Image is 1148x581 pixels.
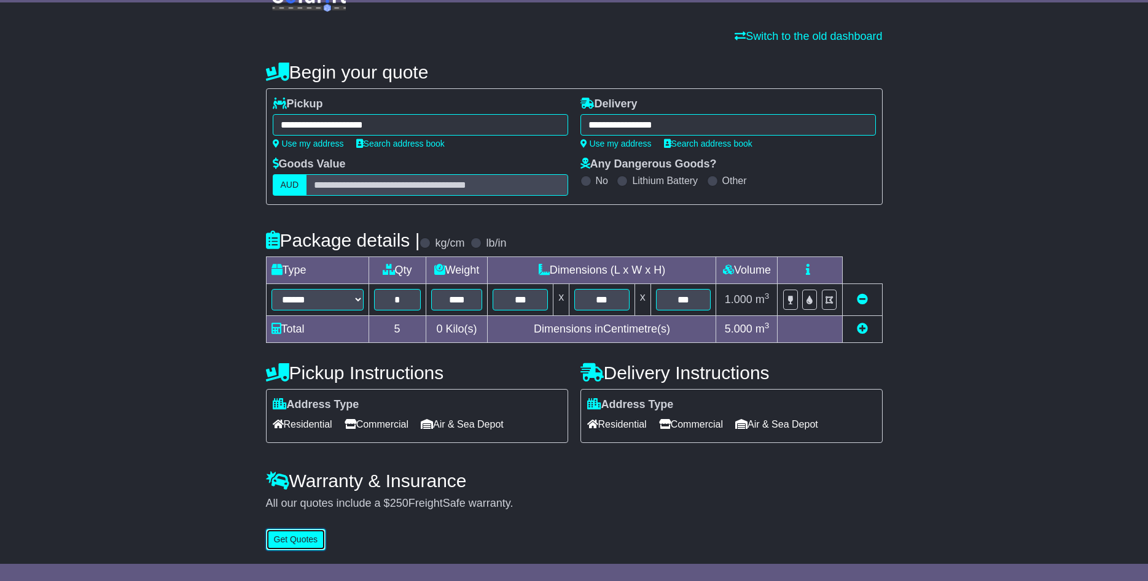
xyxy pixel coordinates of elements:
[421,415,504,434] span: Air & Sea Depot
[587,415,647,434] span: Residential
[486,237,506,250] label: lb/in
[857,293,868,306] a: Remove this item
[356,139,445,148] a: Search address book
[273,174,307,196] label: AUD
[664,139,752,148] a: Search address book
[735,30,882,42] a: Switch to the old dashboard
[756,293,770,306] span: m
[273,139,344,148] a: Use my address
[273,98,323,111] label: Pickup
[426,257,488,284] td: Weight
[580,158,717,171] label: Any Dangerous Goods?
[345,415,408,434] span: Commercial
[756,323,770,335] span: m
[580,98,638,111] label: Delivery
[553,284,569,316] td: x
[266,471,883,491] h4: Warranty & Insurance
[266,497,883,510] div: All our quotes include a $ FreightSafe warranty.
[390,497,408,509] span: 250
[725,323,752,335] span: 5.000
[266,257,369,284] td: Type
[857,323,868,335] a: Add new item
[273,398,359,412] label: Address Type
[266,363,568,383] h4: Pickup Instructions
[266,230,420,250] h4: Package details |
[580,363,883,383] h4: Delivery Instructions
[722,175,747,187] label: Other
[426,316,488,343] td: Kilo(s)
[596,175,608,187] label: No
[765,321,770,330] sup: 3
[369,316,426,343] td: 5
[659,415,723,434] span: Commercial
[435,237,464,250] label: kg/cm
[580,139,652,148] a: Use my address
[266,62,883,82] h4: Begin your quote
[273,415,332,434] span: Residential
[587,398,674,412] label: Address Type
[488,316,716,343] td: Dimensions in Centimetre(s)
[716,257,778,284] td: Volume
[369,257,426,284] td: Qty
[488,257,716,284] td: Dimensions (L x W x H)
[735,415,818,434] span: Air & Sea Depot
[635,284,650,316] td: x
[725,293,752,306] span: 1.000
[266,529,326,550] button: Get Quotes
[632,175,698,187] label: Lithium Battery
[436,323,442,335] span: 0
[266,316,369,343] td: Total
[273,158,346,171] label: Goods Value
[765,291,770,301] sup: 3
